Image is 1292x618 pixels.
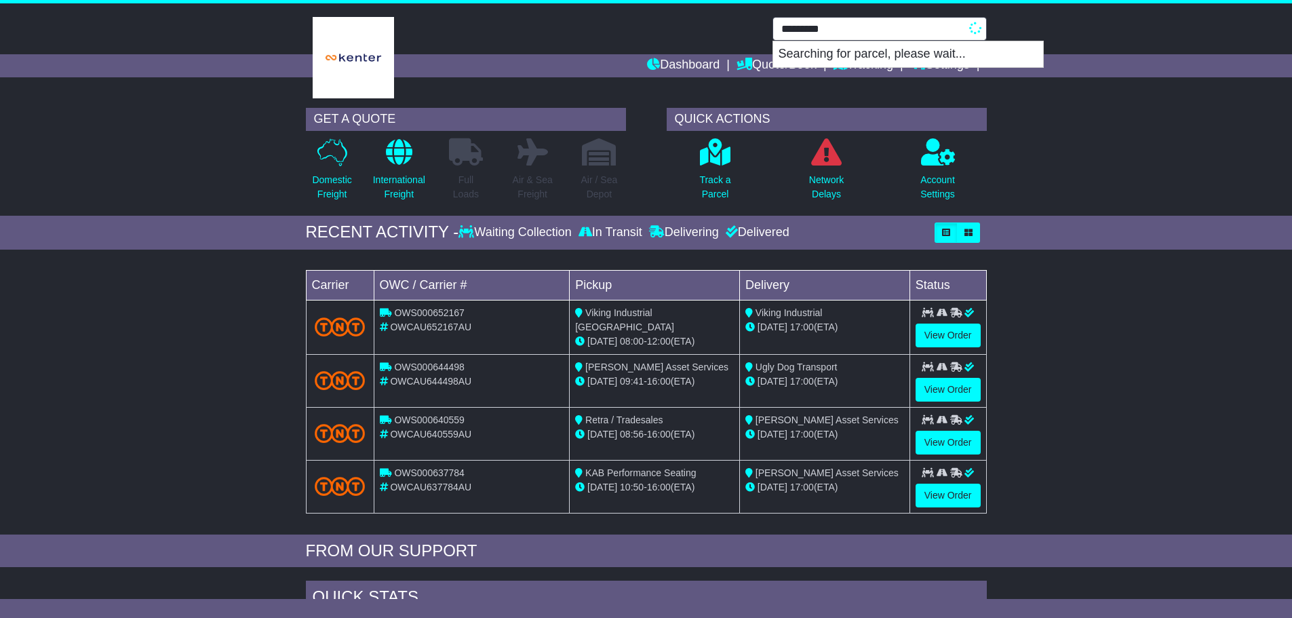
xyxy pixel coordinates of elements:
span: [DATE] [587,376,617,387]
p: Domestic Freight [312,173,351,201]
span: [PERSON_NAME] Asset Services [585,362,728,372]
span: OWCAU640559AU [390,429,471,440]
span: 17:00 [790,429,814,440]
div: (ETA) [745,320,904,334]
div: Waiting Collection [458,225,574,240]
span: OWS000637784 [394,467,465,478]
a: Track aParcel [699,138,731,209]
span: [DATE] [758,376,787,387]
p: Searching for parcel, please wait... [773,41,1043,67]
span: OWS000644498 [394,362,465,372]
span: OWS000640559 [394,414,465,425]
img: TNT_Domestic.png [315,371,366,389]
div: - (ETA) [575,334,734,349]
div: RECENT ACTIVITY - [306,223,459,242]
span: [PERSON_NAME] Asset Services [756,414,899,425]
span: Viking Industrial [GEOGRAPHIC_DATA] [575,307,674,332]
img: TNT_Domestic.png [315,424,366,442]
div: - (ETA) [575,374,734,389]
p: Air & Sea Freight [513,173,553,201]
p: Network Delays [809,173,844,201]
span: OWCAU637784AU [390,482,471,493]
div: In Transit [575,225,646,240]
a: View Order [916,324,981,347]
div: FROM OUR SUPPORT [306,541,987,561]
span: 17:00 [790,376,814,387]
span: 17:00 [790,322,814,332]
span: Ugly Dog Transport [756,362,838,372]
span: 12:00 [647,336,671,347]
td: Carrier [306,270,374,300]
img: TNT_Domestic.png [315,477,366,495]
span: 16:00 [647,376,671,387]
a: InternationalFreight [372,138,426,209]
p: Account Settings [920,173,955,201]
td: OWC / Carrier # [374,270,570,300]
div: Delivered [722,225,789,240]
span: 10:50 [620,482,644,493]
a: NetworkDelays [808,138,844,209]
span: [DATE] [758,322,787,332]
span: [PERSON_NAME] Asset Services [756,467,899,478]
span: OWCAU652167AU [390,322,471,332]
a: Dashboard [647,54,720,77]
div: Delivering [646,225,722,240]
span: 09:41 [620,376,644,387]
td: Pickup [570,270,740,300]
span: [DATE] [587,429,617,440]
a: DomesticFreight [311,138,352,209]
div: (ETA) [745,427,904,442]
span: 16:00 [647,482,671,493]
span: [DATE] [758,429,787,440]
div: - (ETA) [575,427,734,442]
span: [DATE] [587,336,617,347]
img: TNT_Domestic.png [315,317,366,336]
div: Quick Stats [306,581,987,617]
a: AccountSettings [920,138,956,209]
a: View Order [916,378,981,402]
a: View Order [916,484,981,507]
div: (ETA) [745,374,904,389]
a: Quote/Book [737,54,817,77]
span: KAB Performance Seating [585,467,696,478]
p: International Freight [373,173,425,201]
p: Full Loads [449,173,483,201]
div: (ETA) [745,480,904,495]
span: [DATE] [758,482,787,493]
span: Retra / Tradesales [585,414,663,425]
span: OWCAU644498AU [390,376,471,387]
p: Track a Parcel [699,173,730,201]
span: 17:00 [790,482,814,493]
span: 16:00 [647,429,671,440]
div: GET A QUOTE [306,108,626,131]
span: 08:00 [620,336,644,347]
a: View Order [916,431,981,455]
p: Air / Sea Depot [581,173,618,201]
td: Delivery [739,270,909,300]
span: OWS000652167 [394,307,465,318]
div: - (ETA) [575,480,734,495]
span: Viking Industrial [756,307,823,318]
td: Status [909,270,986,300]
span: 08:56 [620,429,644,440]
div: QUICK ACTIONS [667,108,987,131]
span: [DATE] [587,482,617,493]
